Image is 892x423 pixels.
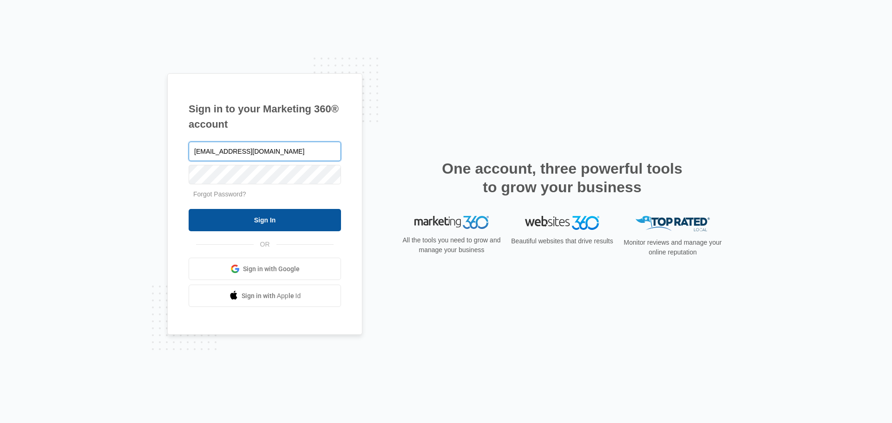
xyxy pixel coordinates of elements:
h2: One account, three powerful tools to grow your business [439,159,685,196]
span: Sign in with Google [243,264,300,274]
a: Sign in with Google [189,258,341,280]
a: Forgot Password? [193,190,246,198]
input: Sign In [189,209,341,231]
img: Websites 360 [525,216,599,229]
h1: Sign in to your Marketing 360® account [189,101,341,132]
img: Marketing 360 [414,216,489,229]
p: All the tools you need to grow and manage your business [400,235,504,255]
p: Monitor reviews and manage your online reputation [621,238,725,257]
span: Sign in with Apple Id [242,291,301,301]
a: Sign in with Apple Id [189,285,341,307]
p: Beautiful websites that drive results [510,236,614,246]
img: Top Rated Local [636,216,710,231]
input: Email [189,142,341,161]
span: OR [254,240,276,249]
